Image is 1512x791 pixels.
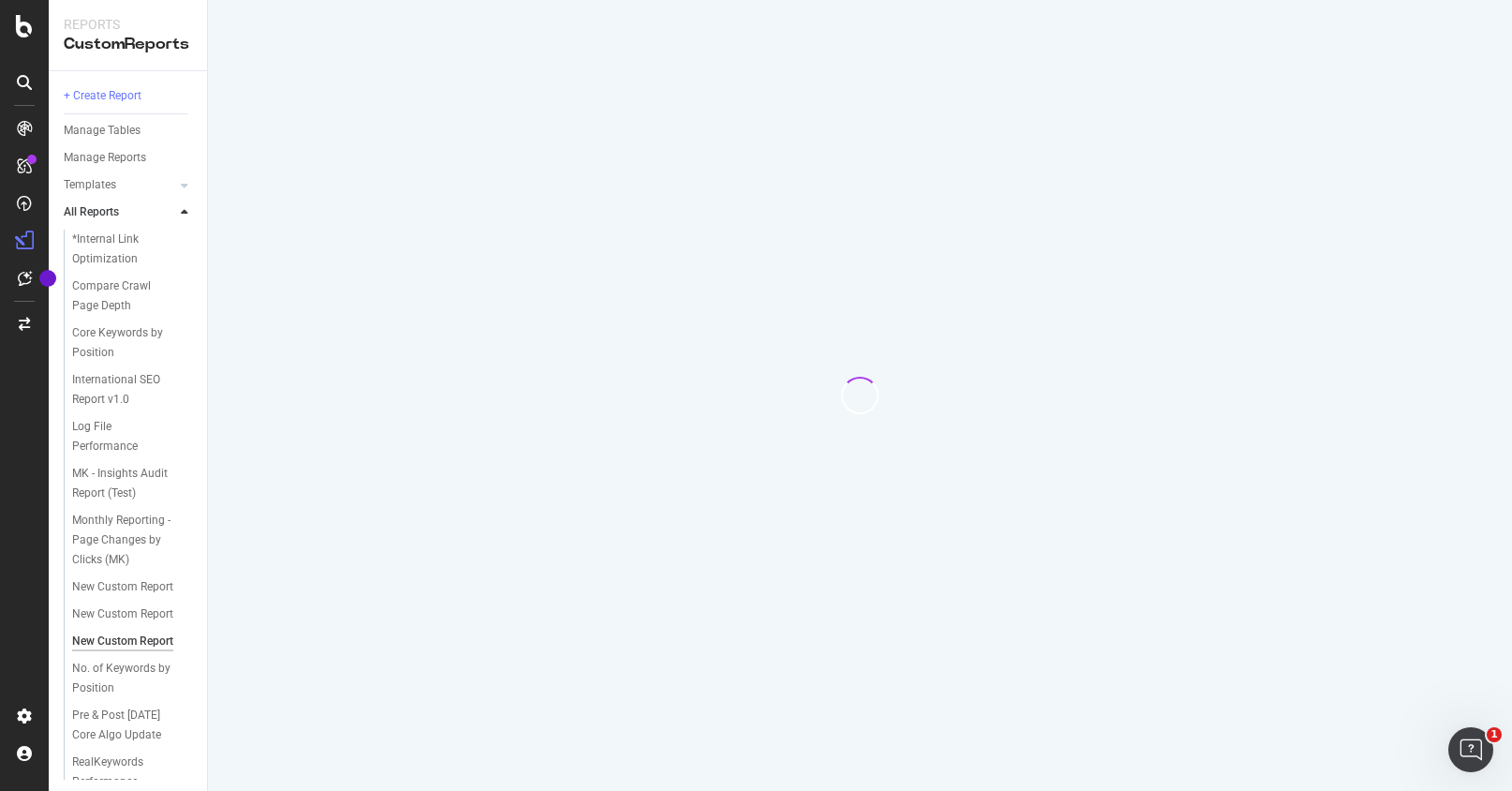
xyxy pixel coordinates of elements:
a: No. of Keywords by Position [72,659,194,698]
div: + Create Report [64,86,141,106]
a: Core Keywords by Position [72,323,194,363]
div: MK - Insights Audit Report (Test) [72,464,182,503]
a: Log File Performance [72,417,194,456]
a: Monthly Reporting - Page Changes by Clicks (MK) [72,511,194,570]
a: New Custom Report [72,577,194,597]
a: Manage Tables [64,121,194,141]
div: Monthly Reporting - Page Changes by Clicks (MK) [72,511,185,570]
div: Manage Tables [64,121,141,141]
a: New Custom Report [72,632,194,651]
div: New Custom Report [72,577,173,597]
div: CustomReports [64,34,192,55]
div: Tooltip anchor [39,270,56,287]
div: New Custom Report [72,604,173,624]
a: MK - Insights Audit Report (Test) [72,464,194,503]
div: New Custom Report [72,632,173,651]
div: Pre & Post June 2025 Core Algo Update [72,706,183,745]
div: International SEO Report v1.0 [72,370,180,410]
a: Compare Crawl Page Depth [72,276,194,316]
div: Reports [64,15,192,34]
iframe: Intercom live chat [1448,727,1493,772]
div: Manage Reports [64,148,146,168]
div: Core Keywords by Position [72,323,179,363]
a: New Custom Report [72,604,194,624]
a: International SEO Report v1.0 [72,370,194,410]
div: All Reports [64,202,119,222]
div: Compare Crawl Page Depth [72,276,180,316]
a: Manage Reports [64,148,194,168]
a: + Create Report [64,86,194,106]
a: *Internal Link Optimization [72,230,194,269]
div: *Internal Link Optimization [72,230,179,269]
a: Pre & Post [DATE] Core Algo Update [72,706,194,745]
a: All Reports [64,202,175,222]
a: Templates [64,175,175,195]
div: Templates [64,175,116,195]
span: 1 [1487,727,1502,742]
div: Log File Performance [72,417,176,456]
div: No. of Keywords by Position [72,659,180,698]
